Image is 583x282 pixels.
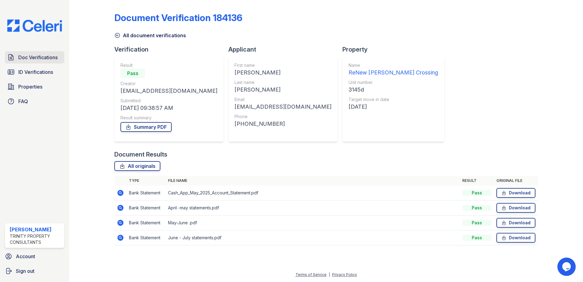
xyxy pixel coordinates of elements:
[10,233,62,245] div: Trinity Property Consultants
[166,230,460,245] td: June - July statements.pdf
[120,115,217,121] div: Result summary
[496,233,535,243] a: Download
[557,258,577,276] iframe: chat widget
[2,20,67,32] img: CE_Logo_Blue-a8612792a0a2168367f1c8372b55b34899dd931a85d93a1a3d3e32e68fde9ad4.png
[166,186,460,201] td: Cash_App_May_2025_Account_Statement.pdf
[127,176,166,186] th: Type
[462,205,492,211] div: Pass
[2,265,67,277] a: Sign out
[120,122,172,132] a: Summary PDF
[349,96,438,103] div: Target move in date
[114,32,186,39] a: All document verifications
[349,103,438,111] div: [DATE]
[18,54,58,61] span: Doc Verifications
[5,81,64,93] a: Properties
[496,203,535,213] a: Download
[18,68,53,76] span: ID Verifications
[5,51,64,63] a: Doc Verifications
[120,81,217,87] div: Creator
[166,201,460,215] td: April -may statements.pdf
[462,190,492,196] div: Pass
[127,186,166,201] td: Bank Statement
[5,66,64,78] a: ID Verifications
[460,176,494,186] th: Result
[127,215,166,230] td: Bank Statement
[5,95,64,107] a: FAQ
[120,87,217,95] div: [EMAIL_ADDRESS][DOMAIN_NAME]
[349,68,438,77] div: ReNew [PERSON_NAME] Crossing
[18,83,42,90] span: Properties
[349,62,438,68] div: Name
[329,272,330,277] div: |
[234,68,331,77] div: [PERSON_NAME]
[234,103,331,111] div: [EMAIL_ADDRESS][DOMAIN_NAME]
[2,250,67,262] a: Account
[114,45,228,54] div: Verification
[349,79,438,85] div: Unit number
[234,62,331,68] div: First name
[349,85,438,94] div: 3145d
[10,226,62,233] div: [PERSON_NAME]
[295,272,327,277] a: Terms of Service
[332,272,357,277] a: Privacy Policy
[114,12,242,23] div: Document Verification 184136
[114,150,167,159] div: Document Results
[120,104,217,112] div: [DATE] 09:38:57 AM
[234,96,331,103] div: Email
[234,85,331,94] div: [PERSON_NAME]
[127,201,166,215] td: Bank Statement
[496,218,535,228] a: Download
[120,98,217,104] div: Submitted
[342,45,449,54] div: Property
[166,215,460,230] td: May-June .pdf
[494,176,538,186] th: Original file
[114,161,160,171] a: All originals
[18,98,28,105] span: FAQ
[16,267,34,275] span: Sign out
[234,114,331,120] div: Phone
[120,68,145,78] div: Pass
[234,79,331,85] div: Last name
[228,45,342,54] div: Applicant
[234,120,331,128] div: [PHONE_NUMBER]
[16,253,35,260] span: Account
[127,230,166,245] td: Bank Statement
[496,188,535,198] a: Download
[120,62,217,68] div: Result
[462,220,492,226] div: Pass
[462,235,492,241] div: Pass
[166,176,460,186] th: File name
[349,62,438,77] a: Name ReNew [PERSON_NAME] Crossing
